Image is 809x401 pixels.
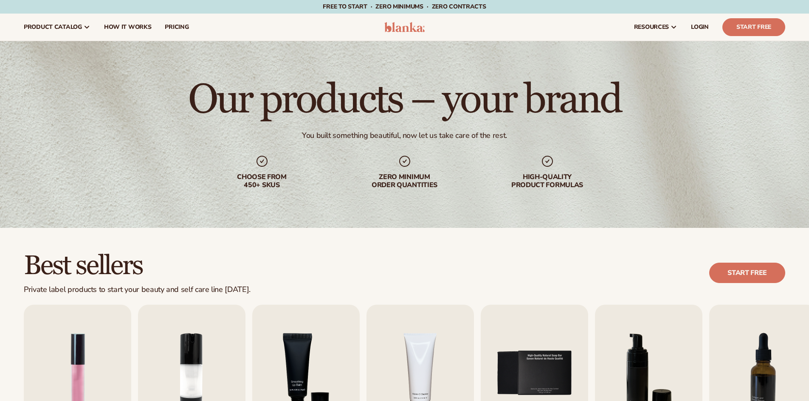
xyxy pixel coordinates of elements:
[97,14,158,41] a: How It Works
[350,173,459,189] div: Zero minimum order quantities
[684,14,716,41] a: LOGIN
[165,24,189,31] span: pricing
[722,18,785,36] a: Start Free
[709,263,785,283] a: Start free
[208,173,316,189] div: Choose from 450+ Skus
[188,80,621,121] h1: Our products – your brand
[493,173,602,189] div: High-quality product formulas
[634,24,669,31] span: resources
[104,24,152,31] span: How It Works
[691,24,709,31] span: LOGIN
[24,285,251,294] div: Private label products to start your beauty and self care line [DATE].
[384,22,425,32] img: logo
[24,24,82,31] span: product catalog
[158,14,195,41] a: pricing
[24,252,251,280] h2: Best sellers
[302,131,507,140] div: You built something beautiful, now let us take care of the rest.
[323,3,486,11] span: Free to start · ZERO minimums · ZERO contracts
[627,14,684,41] a: resources
[17,14,97,41] a: product catalog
